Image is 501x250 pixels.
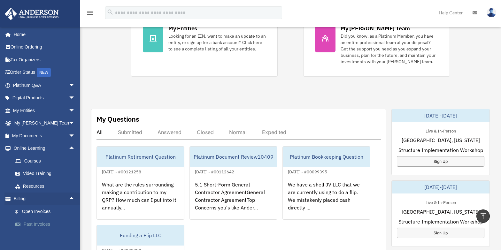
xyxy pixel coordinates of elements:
[69,79,81,92] span: arrow_drop_down
[4,79,85,92] a: Platinum Q&Aarrow_drop_down
[402,208,480,216] span: [GEOGRAPHIC_DATA], [US_STATE]
[9,155,85,167] a: Courses
[283,147,370,167] div: Platinum Bookkeeping Question
[397,228,484,238] a: Sign Up
[96,129,103,135] div: All
[4,41,85,54] a: Online Ordering
[398,218,483,225] span: Structure Implementation Workshop
[19,208,22,216] span: $
[118,129,142,135] div: Submitted
[69,193,81,206] span: arrow_drop_up
[190,147,277,167] div: Platinum Document Review10409
[9,205,85,218] a: $Open Invoices
[197,129,214,135] div: Closed
[86,9,94,17] i: menu
[282,146,370,220] a: Platinum Bookkeeping Question[DATE] - #00099395We have a shelf JV LLC that we are currently using...
[479,212,487,220] i: vertical_align_top
[3,8,61,20] img: Anderson Advisors Platinum Portal
[420,127,461,134] div: Live & In-Person
[69,129,81,142] span: arrow_drop_down
[392,109,489,122] div: [DATE]-[DATE]
[341,33,438,65] div: Did you know, as a Platinum Member, you have an entire professional team at your disposal? Get th...
[4,117,85,130] a: My [PERSON_NAME] Teamarrow_drop_down
[4,66,85,79] a: Order StatusNEW
[168,24,197,32] div: My Entities
[97,147,184,167] div: Platinum Retirement Question
[69,117,81,130] span: arrow_drop_down
[9,180,85,193] a: Resources
[262,129,286,135] div: Expedited
[9,218,85,231] a: Past Invoices
[158,129,181,135] div: Answered
[283,176,370,225] div: We have a shelf JV LLC that we are currently using to do a flip. We mistakenly placed cash direct...
[107,9,114,16] i: search
[402,136,480,144] span: [GEOGRAPHIC_DATA], [US_STATE]
[283,168,332,175] div: [DATE] - #00099395
[96,146,184,220] a: Platinum Retirement Question[DATE] - #00121258What are the rules surrounding making a contributio...
[420,199,461,205] div: Live & In-Person
[9,167,85,180] a: Video Training
[397,156,484,167] a: Sign Up
[190,168,239,175] div: [DATE] - #00112642
[190,176,277,225] div: 5.1 Short-Form General Contractor AgreementGeneral Contractor AgreementTop Concerns you's like An...
[4,104,85,117] a: My Entitiesarrow_drop_down
[341,24,410,32] div: My [PERSON_NAME] Team
[168,33,266,52] div: Looking for an EIN, want to make an update to an entity, or sign up for a bank account? Click her...
[96,114,139,124] div: My Questions
[398,146,483,154] span: Structure Implementation Workshop
[4,142,85,155] a: Online Learningarrow_drop_up
[4,129,85,142] a: My Documentsarrow_drop_down
[189,146,277,220] a: Platinum Document Review10409[DATE] - #001126425.1 Short-Form General Contractor AgreementGeneral...
[69,104,81,117] span: arrow_drop_down
[4,28,81,41] a: Home
[392,181,489,193] div: [DATE]-[DATE]
[97,168,146,175] div: [DATE] - #00121258
[86,11,94,17] a: menu
[97,176,184,225] div: What are the rules surrounding making a contribution to my QRP? How much can I put into it annual...
[69,92,81,105] span: arrow_drop_down
[4,53,85,66] a: Tax Organizers
[229,129,247,135] div: Normal
[37,68,51,77] div: NEW
[4,193,85,205] a: Billingarrow_drop_up
[476,209,490,223] a: vertical_align_top
[4,92,85,104] a: Digital Productsarrow_drop_down
[69,142,81,155] span: arrow_drop_up
[487,8,496,17] img: User Pic
[303,12,450,77] a: My [PERSON_NAME] Team Did you know, as a Platinum Member, you have an entire professional team at...
[131,12,278,77] a: My Entities Looking for an EIN, want to make an update to an entity, or sign up for a bank accoun...
[97,225,184,246] div: Funding a Flip LLC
